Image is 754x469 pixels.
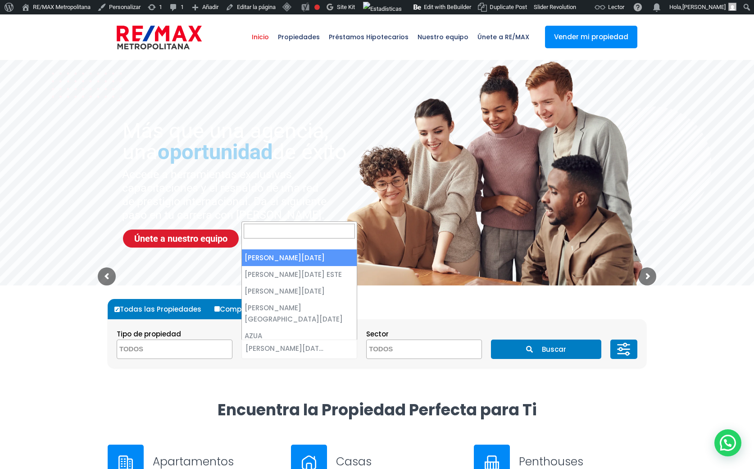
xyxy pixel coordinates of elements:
[242,299,357,327] li: [PERSON_NAME][GEOGRAPHIC_DATA][DATE]
[367,340,454,359] textarea: Search
[273,23,324,51] span: Propiedades
[117,24,202,51] img: remax-metropolitana-logo
[214,306,220,312] input: Comprar
[112,299,210,319] label: Todas las Propiedades
[337,4,355,10] span: Site Kit
[117,329,181,339] span: Tipo de propiedad
[473,14,534,60] a: Únete a RE/MAX
[241,340,357,359] span: SANTO DOMINGO DE GUZMÁN
[218,399,537,421] strong: Encuentra la Propiedad Perfecta para Ti
[242,342,334,355] span: SANTO DOMINGO DE GUZMÁN
[273,14,324,60] a: Propiedades
[114,307,120,312] input: Todas las Propiedades
[242,266,357,283] li: [PERSON_NAME][DATE] ESTE
[212,299,261,319] label: Comprar
[545,26,637,48] a: Vender mi propiedad
[158,139,273,164] span: oportunidad
[366,329,389,339] span: Sector
[244,224,355,239] input: Search
[334,342,348,357] button: Remove all items
[242,249,357,266] li: [PERSON_NAME][DATE]
[123,230,239,248] a: Únete a nuestro equipo
[242,327,357,344] li: AZUA
[491,340,601,359] button: Buscar
[324,23,413,51] span: Préstamos Hipotecarios
[473,23,534,51] span: Únete a RE/MAX
[122,168,329,222] sr7-txt: Accede a herramientas exclusivas, capacitaciones y el respaldo de una red de prestigio internacio...
[242,283,357,299] li: [PERSON_NAME][DATE]
[123,120,363,162] sr7-txt: Más que una agencia, una de éxito
[682,4,726,10] span: [PERSON_NAME]
[247,23,273,51] span: Inicio
[413,14,473,60] a: Nuestro equipo
[343,345,348,354] span: ×
[117,340,204,359] textarea: Search
[117,14,202,60] a: RE/MAX Metropolitana
[534,4,576,10] span: Slider Revolution
[324,14,413,60] a: Préstamos Hipotecarios
[413,23,473,51] span: Nuestro equipo
[314,5,320,10] div: Frase clave objetivo no establecida
[363,2,402,16] img: Visitas de 48 horas. Haz clic para ver más estadísticas del sitio.
[247,14,273,60] a: Inicio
